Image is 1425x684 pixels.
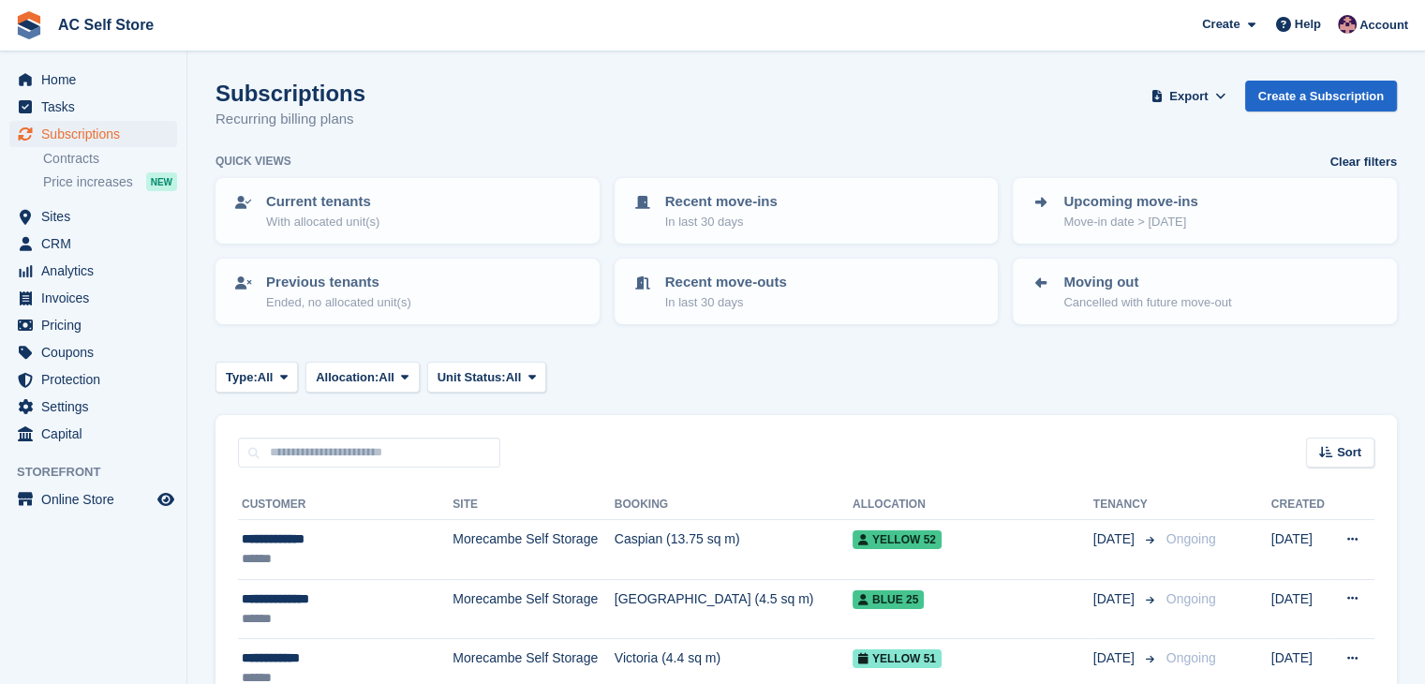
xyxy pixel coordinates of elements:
span: [DATE] [1093,589,1138,609]
td: [DATE] [1271,520,1331,580]
button: Export [1148,81,1230,112]
td: Caspian (13.75 sq m) [615,520,853,580]
span: Ongoing [1166,650,1216,665]
a: menu [9,94,177,120]
a: Previous tenants Ended, no allocated unit(s) [217,260,598,322]
a: AC Self Store [51,9,161,40]
button: Type: All [215,362,298,393]
span: All [506,368,522,387]
a: menu [9,394,177,420]
span: Analytics [41,258,154,284]
a: menu [9,366,177,393]
img: Ted Cox [1338,15,1357,34]
span: All [258,368,274,387]
span: Unit Status: [438,368,506,387]
p: Cancelled with future move-out [1063,293,1231,312]
a: Current tenants With allocated unit(s) [217,180,598,242]
span: [DATE] [1093,648,1138,668]
a: menu [9,203,177,230]
span: Ongoing [1166,531,1216,546]
div: NEW [146,172,177,191]
th: Booking [615,490,853,520]
th: Customer [238,490,453,520]
th: Allocation [853,490,1093,520]
span: Yellow 51 [853,649,942,668]
a: menu [9,486,177,513]
th: Created [1271,490,1331,520]
a: Clear filters [1329,153,1397,171]
a: menu [9,121,177,147]
a: menu [9,285,177,311]
p: In last 30 days [665,293,787,312]
p: Upcoming move-ins [1063,191,1197,213]
a: Price increases NEW [43,171,177,192]
p: Moving out [1063,272,1231,293]
span: Sort [1337,443,1361,462]
a: menu [9,230,177,257]
p: Previous tenants [266,272,411,293]
img: stora-icon-8386f47178a22dfd0bd8f6a31ec36ba5ce8667c1dd55bd0f319d3a0aa187defe.svg [15,11,43,39]
a: Moving out Cancelled with future move-out [1015,260,1395,322]
td: [DATE] [1271,579,1331,639]
a: menu [9,421,177,447]
span: Sites [41,203,154,230]
h6: Quick views [215,153,291,170]
p: Recurring billing plans [215,109,365,130]
a: Recent move-outs In last 30 days [616,260,997,322]
span: Subscriptions [41,121,154,147]
span: Coupons [41,339,154,365]
p: Move-in date > [DATE] [1063,213,1197,231]
a: menu [9,339,177,365]
p: Recent move-ins [665,191,778,213]
span: Type: [226,368,258,387]
a: Recent move-ins In last 30 days [616,180,997,242]
span: Create [1202,15,1239,34]
a: Contracts [43,150,177,168]
span: Blue 25 [853,590,924,609]
a: menu [9,312,177,338]
span: Settings [41,394,154,420]
span: Help [1295,15,1321,34]
span: Online Store [41,486,154,513]
span: All [379,368,394,387]
span: Invoices [41,285,154,311]
span: Yellow 52 [853,530,942,549]
a: menu [9,258,177,284]
span: Price increases [43,173,133,191]
p: Ended, no allocated unit(s) [266,293,411,312]
span: Tasks [41,94,154,120]
span: Account [1359,16,1408,35]
a: Create a Subscription [1245,81,1397,112]
button: Allocation: All [305,362,420,393]
span: Capital [41,421,154,447]
span: Storefront [17,463,186,482]
p: Current tenants [266,191,379,213]
a: Upcoming move-ins Move-in date > [DATE] [1015,180,1395,242]
span: Home [41,67,154,93]
span: Ongoing [1166,591,1216,606]
span: Export [1169,87,1208,106]
h1: Subscriptions [215,81,365,106]
span: CRM [41,230,154,257]
span: Pricing [41,312,154,338]
td: Morecambe Self Storage [453,579,614,639]
button: Unit Status: All [427,362,546,393]
th: Site [453,490,614,520]
a: Preview store [155,488,177,511]
a: menu [9,67,177,93]
span: [DATE] [1093,529,1138,549]
td: Morecambe Self Storage [453,520,614,580]
p: With allocated unit(s) [266,213,379,231]
span: Allocation: [316,368,379,387]
p: In last 30 days [665,213,778,231]
th: Tenancy [1093,490,1159,520]
td: [GEOGRAPHIC_DATA] (4.5 sq m) [615,579,853,639]
p: Recent move-outs [665,272,787,293]
span: Protection [41,366,154,393]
